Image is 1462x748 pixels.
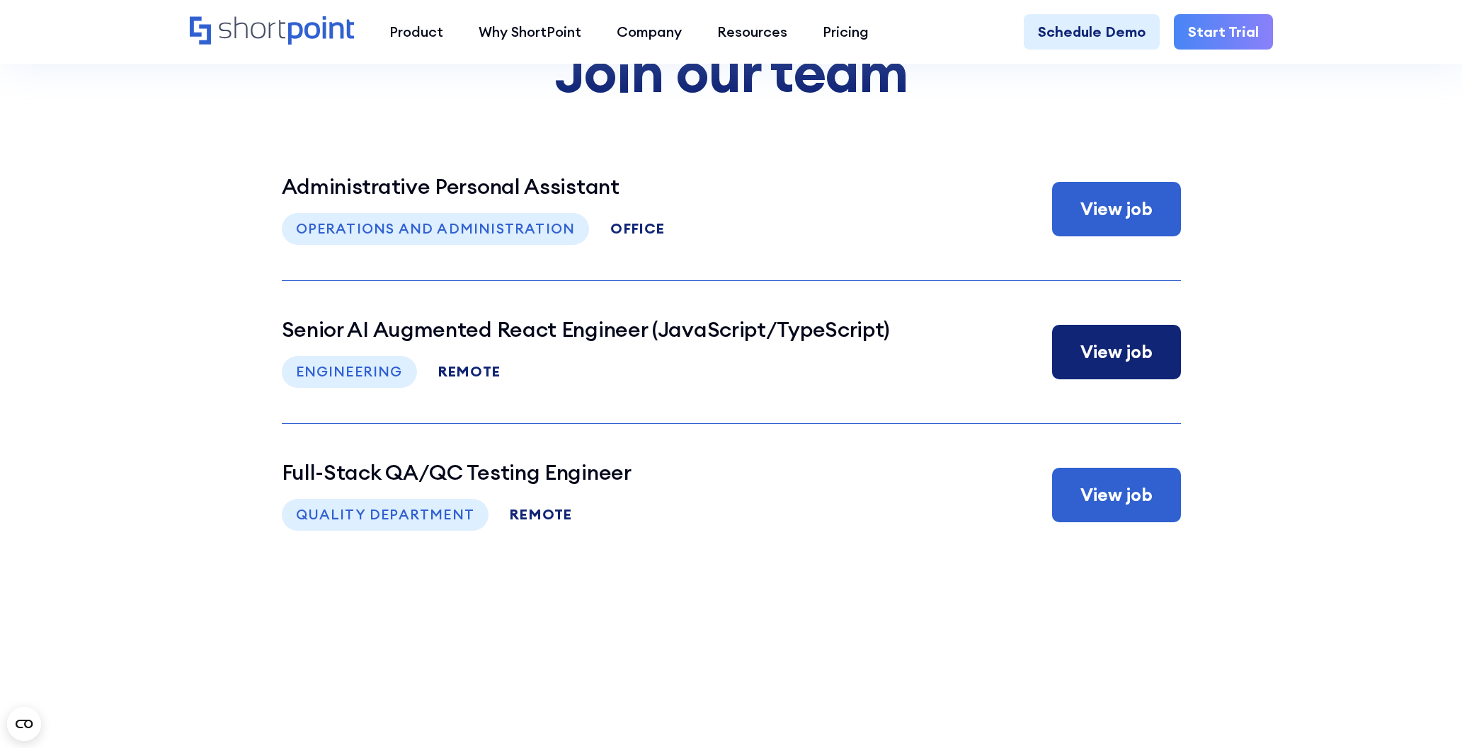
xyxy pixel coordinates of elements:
[282,173,619,199] h3: Administrative Personal Assistant
[7,707,41,741] button: Open CMP widget
[510,507,572,522] div: remote
[282,423,1181,566] a: Full-Stack QA/QC Testing EngineerQuality DepartmentremoteView job
[1080,196,1153,223] div: View job
[599,14,699,50] a: Company
[282,138,1181,280] a: Administrative Personal AssistantOperations and AdministrationofficeView job
[190,16,355,47] a: Home
[282,213,590,245] div: Operations and Administration
[438,364,501,379] div: remote
[372,14,461,50] a: Product
[282,316,891,342] h3: Senior AI Augmented React Engineer (JavaScript/TypeScript)
[617,21,682,42] div: Company
[282,459,632,485] h3: Full-Stack QA/QC Testing Engineer
[461,14,599,50] a: Why ShortPoint
[1024,14,1160,50] a: Schedule Demo
[1080,339,1153,366] div: View job
[805,14,886,50] a: Pricing
[282,356,417,388] div: Engineering
[610,221,665,236] div: office
[479,21,581,42] div: Why ShortPoint
[282,499,489,531] div: Quality Department
[282,40,1181,103] h3: Join our team
[823,21,869,42] div: Pricing
[717,21,787,42] div: Resources
[1080,482,1153,509] div: View job
[699,14,805,50] a: Resources
[1207,584,1462,748] iframe: Chat Widget
[389,21,443,42] div: Product
[282,280,1181,423] a: Senior AI Augmented React Engineer (JavaScript/TypeScript)EngineeringremoteView job
[1174,14,1273,50] a: Start Trial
